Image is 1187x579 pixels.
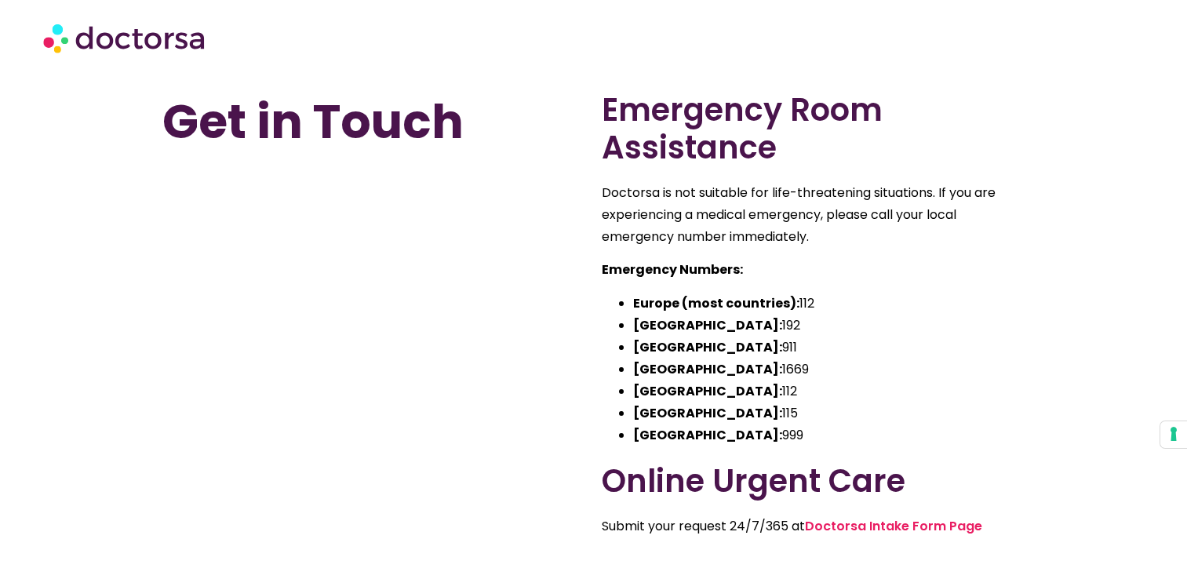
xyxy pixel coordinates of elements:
[1160,421,1187,448] button: Your consent preferences for tracking technologies
[633,315,1025,337] li: 192
[633,360,782,378] strong: [GEOGRAPHIC_DATA]:
[602,515,1025,537] p: Submit your request 24/7/365 at
[633,338,782,356] strong: [GEOGRAPHIC_DATA]:
[602,462,1025,500] h2: Online Urgent Care
[602,260,743,279] strong: Emergency Numbers:
[633,293,1025,315] li: 112
[633,294,799,312] strong: Europe (most countries):
[633,424,1025,446] li: 999
[633,359,1025,381] li: 1669
[633,382,782,400] strong: [GEOGRAPHIC_DATA]:
[633,404,782,422] strong: [GEOGRAPHIC_DATA]:
[633,402,1025,424] li: 115
[602,182,1025,248] p: Doctorsa is not suitable for life-threatening situations. If you are experiencing a medical emerg...
[633,426,782,444] strong: [GEOGRAPHIC_DATA]:
[633,316,782,334] strong: [GEOGRAPHIC_DATA]:
[805,517,982,535] a: Doctorsa Intake Form Page
[633,337,1025,359] li: 911
[602,91,1025,166] h2: Emergency Room Assistance
[633,381,1025,402] li: 112
[162,91,586,152] h1: Get in Touch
